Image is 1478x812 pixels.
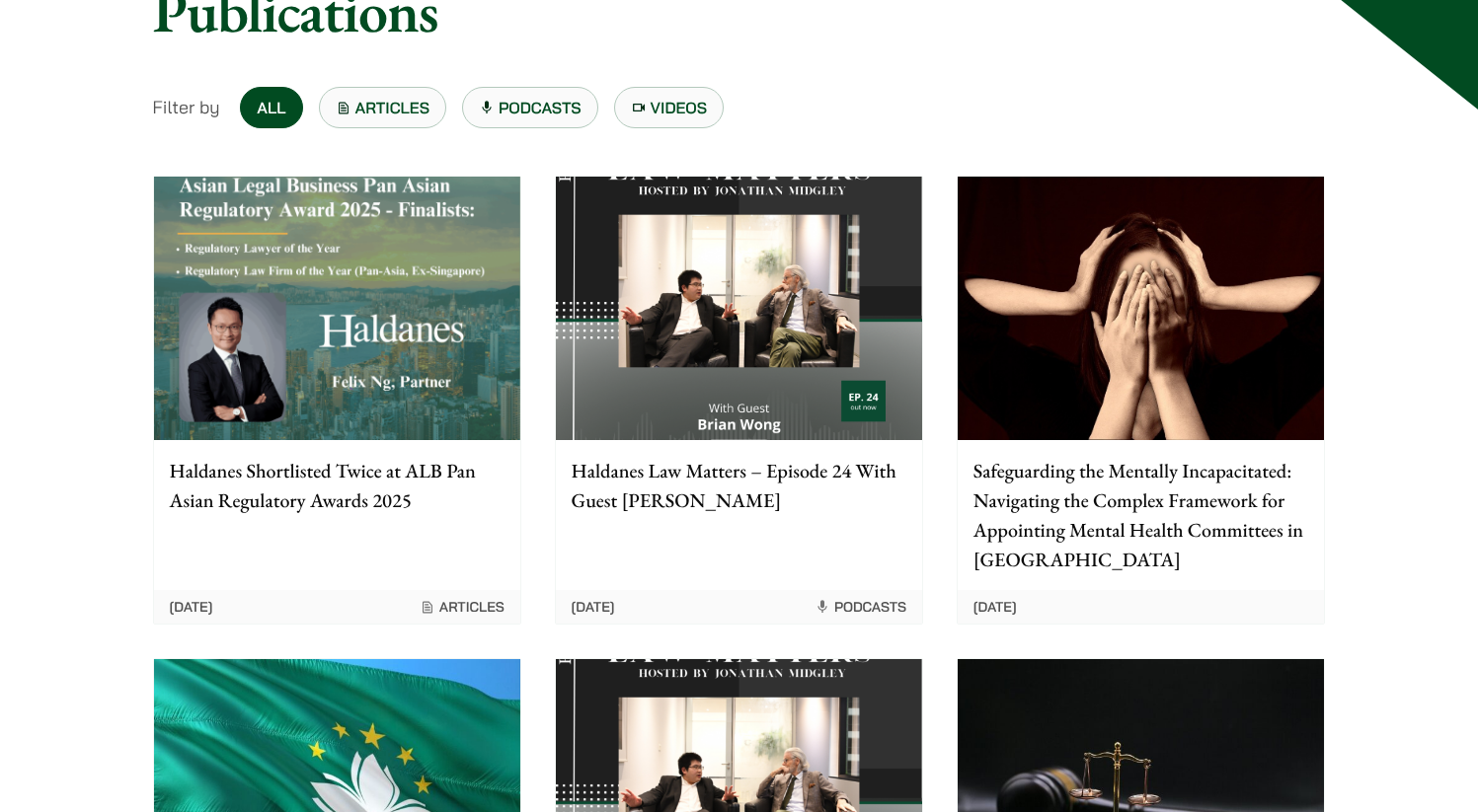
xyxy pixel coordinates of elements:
[170,456,505,515] p: Haldanes Shortlisted Twice at ALB Pan Asian Regulatory Awards 2025
[614,87,725,128] a: Videos
[815,598,906,616] span: Podcasts
[153,94,220,120] span: Filter by
[572,598,615,616] time: [DATE]
[572,456,906,515] p: Haldanes Law Matters – Episode 24 With Guest [PERSON_NAME]
[973,456,1308,574] p: Safeguarding the Mentally Incapacitated: Navigating the Complex Framework for Appointing Mental H...
[153,176,521,625] a: Haldanes Shortlisted Twice at ALB Pan Asian Regulatory Awards 2025 [DATE] Articles
[420,598,505,616] span: Articles
[462,87,598,128] a: Podcasts
[240,87,302,128] a: All
[170,598,213,616] time: [DATE]
[973,598,1017,616] time: [DATE]
[555,176,923,625] a: Haldanes Law Matters – Episode 24 With Guest [PERSON_NAME] [DATE] Podcasts
[319,87,447,128] a: Articles
[957,176,1325,625] a: Safeguarding the Mentally Incapacitated: Navigating the Complex Framework for Appointing Mental H...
